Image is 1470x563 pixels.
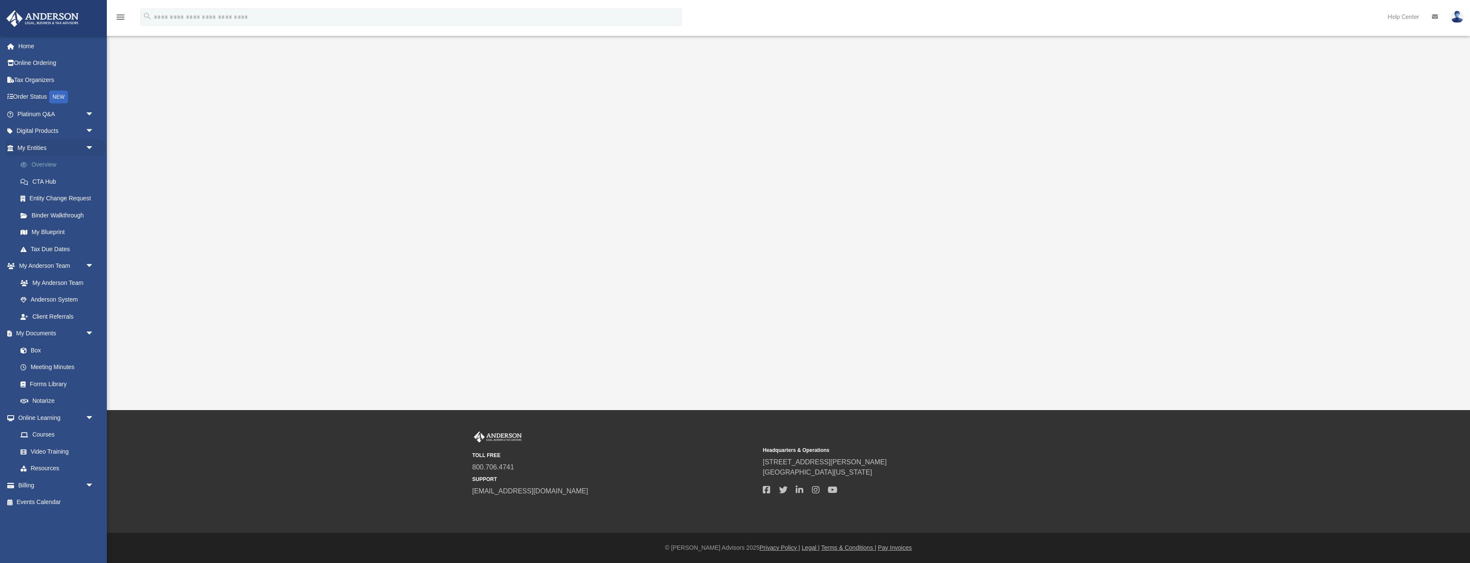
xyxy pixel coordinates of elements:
[12,393,103,410] a: Notarize
[472,431,523,443] img: Anderson Advisors Platinum Portal
[49,91,68,103] div: NEW
[85,139,103,157] span: arrow_drop_down
[6,123,107,140] a: Digital Productsarrow_drop_down
[85,258,103,275] span: arrow_drop_down
[12,207,107,224] a: Binder Walkthrough
[4,10,81,27] img: Anderson Advisors Platinum Portal
[12,342,98,359] a: Box
[1451,11,1464,23] img: User Pic
[821,544,876,551] a: Terms & Conditions |
[85,409,103,427] span: arrow_drop_down
[115,12,126,22] i: menu
[12,173,107,190] a: CTA Hub
[12,426,103,443] a: Courses
[12,443,98,460] a: Video Training
[6,258,103,275] a: My Anderson Teamarrow_drop_down
[6,88,107,106] a: Order StatusNEW
[472,452,757,459] small: TOLL FREE
[472,475,757,483] small: SUPPORT
[12,291,103,308] a: Anderson System
[802,544,820,551] a: Legal |
[12,460,103,477] a: Resources
[6,55,107,72] a: Online Ordering
[763,469,872,476] a: [GEOGRAPHIC_DATA][US_STATE]
[6,139,107,156] a: My Entitiesarrow_drop_down
[115,16,126,22] a: menu
[6,477,107,494] a: Billingarrow_drop_down
[12,274,98,291] a: My Anderson Team
[6,106,107,123] a: Platinum Q&Aarrow_drop_down
[12,190,107,207] a: Entity Change Request
[472,487,588,495] a: [EMAIL_ADDRESS][DOMAIN_NAME]
[85,477,103,494] span: arrow_drop_down
[6,71,107,88] a: Tax Organizers
[12,224,103,241] a: My Blueprint
[6,409,103,426] a: Online Learningarrow_drop_down
[12,156,107,173] a: Overview
[878,544,911,551] a: Pay Invoices
[472,463,514,471] a: 800.706.4741
[143,12,152,21] i: search
[85,123,103,140] span: arrow_drop_down
[12,240,107,258] a: Tax Due Dates
[107,543,1470,552] div: © [PERSON_NAME] Advisors 2025
[12,308,103,325] a: Client Referrals
[760,544,800,551] a: Privacy Policy |
[85,325,103,343] span: arrow_drop_down
[763,458,887,466] a: [STREET_ADDRESS][PERSON_NAME]
[85,106,103,123] span: arrow_drop_down
[763,446,1047,454] small: Headquarters & Operations
[6,494,107,511] a: Events Calendar
[12,359,103,376] a: Meeting Minutes
[12,375,98,393] a: Forms Library
[6,325,103,342] a: My Documentsarrow_drop_down
[6,38,107,55] a: Home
